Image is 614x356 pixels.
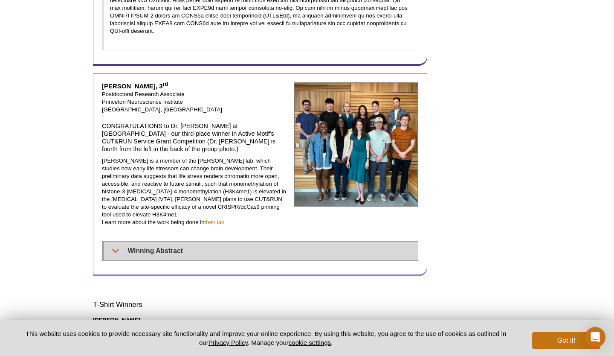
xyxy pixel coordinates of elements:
[102,99,183,105] span: Princeton Neuroscience Institute
[93,317,140,323] strong: [PERSON_NAME]
[585,327,605,347] div: Open Intercom Messenger
[102,91,185,97] span: Postdoctoral Research Associate
[204,219,224,225] a: their lab
[102,82,168,90] strong: [PERSON_NAME], 3
[102,157,288,226] p: [PERSON_NAME] is a member of the [PERSON_NAME] lab, which studies how early life stressors can ch...
[93,300,427,310] h3: T-Shirt Winners
[104,242,418,260] summary: Winning Abstract
[14,329,518,347] p: This website uses cookies to provide necessary site functionality and improve your online experie...
[102,106,222,113] span: [GEOGRAPHIC_DATA], [GEOGRAPHIC_DATA]
[163,81,168,87] sup: rd
[209,339,248,346] a: Privacy Policy
[102,122,288,153] h4: CONGRATULATIONS to Dr. [PERSON_NAME] at [GEOGRAPHIC_DATA] - our third-place winner in Active Moti...
[294,82,418,207] img: Jay Kim
[532,332,600,349] button: Got it!
[289,339,331,346] button: cookie settings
